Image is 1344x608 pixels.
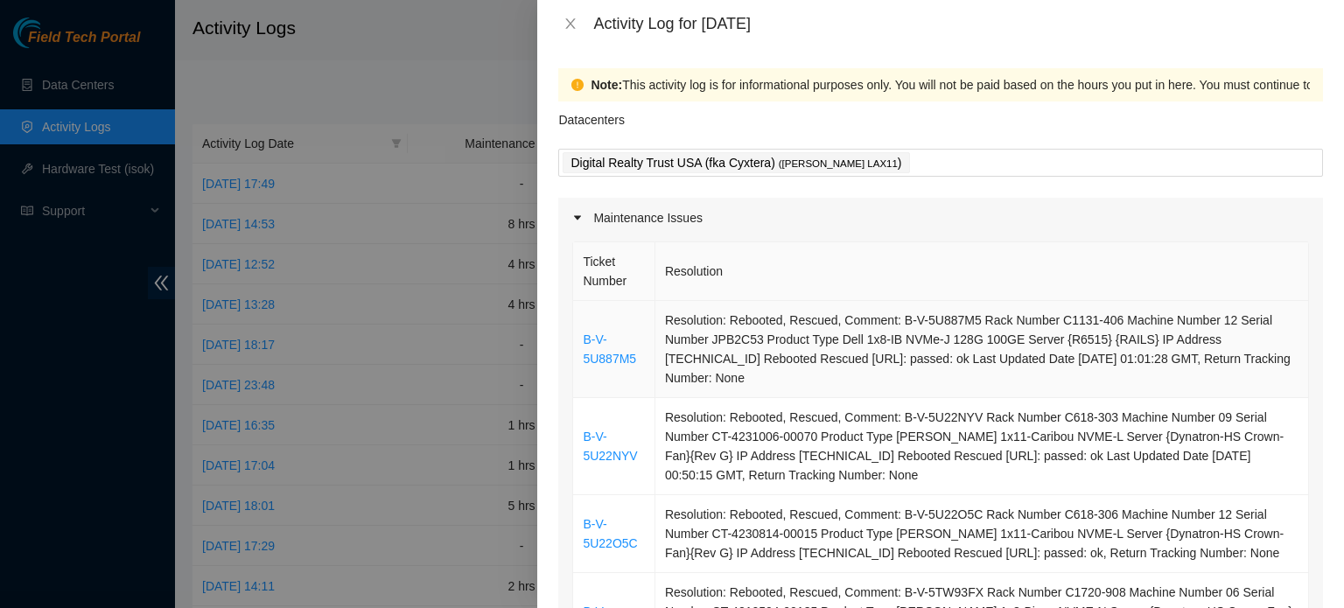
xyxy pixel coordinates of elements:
div: Maintenance Issues [558,198,1323,238]
a: B-V-5U887M5 [583,332,636,366]
p: Datacenters [558,101,624,129]
span: close [563,17,577,31]
span: ( [PERSON_NAME] LAX11 [779,158,898,169]
th: Resolution [655,242,1309,301]
p: Digital Realty Trust USA (fka Cyxtera) ) [570,153,901,173]
td: Resolution: Rebooted, Rescued, Comment: B-V-5U22O5C Rack Number C618-306 Machine Number 12 Serial... [655,495,1309,573]
td: Resolution: Rebooted, Rescued, Comment: B-V-5U887M5 Rack Number C1131-406 Machine Number 12 Seria... [655,301,1309,398]
strong: Note: [591,75,622,94]
div: Activity Log for [DATE] [593,14,1323,33]
a: B-V-5U22O5C [583,517,637,550]
span: caret-right [572,213,583,223]
a: B-V-5U22NYV [583,430,637,463]
button: Close [558,16,583,32]
span: exclamation-circle [571,79,584,91]
td: Resolution: Rebooted, Rescued, Comment: B-V-5U22NYV Rack Number C618-303 Machine Number 09 Serial... [655,398,1309,495]
th: Ticket Number [573,242,654,301]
